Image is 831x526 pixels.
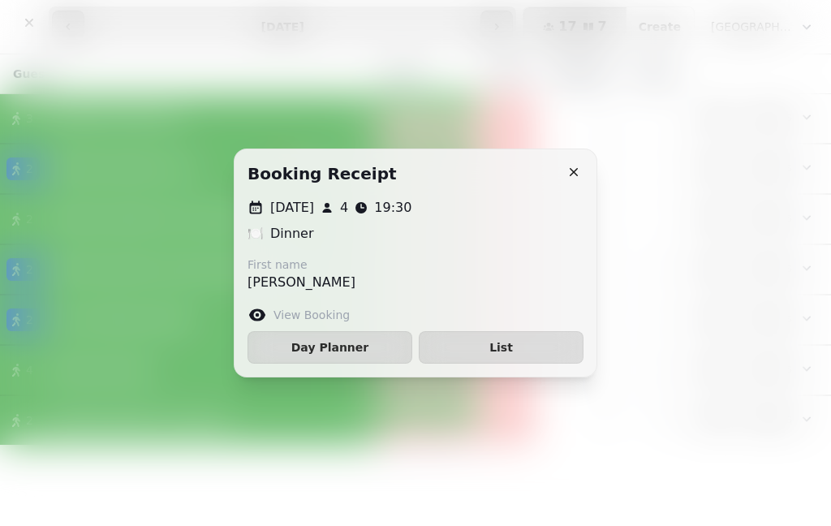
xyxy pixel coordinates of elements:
span: Day Planner [261,342,398,353]
p: 19:30 [374,198,411,218]
p: [DATE] [270,198,314,218]
span: List [433,342,570,353]
p: 🍽️ [248,224,264,244]
p: 4 [340,198,348,218]
button: Day Planner [248,331,412,364]
p: Dinner [270,224,313,244]
p: [PERSON_NAME] [248,273,355,292]
button: List [419,331,583,364]
label: First name [248,257,355,273]
label: View Booking [273,307,350,323]
h2: Booking receipt [248,162,397,185]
